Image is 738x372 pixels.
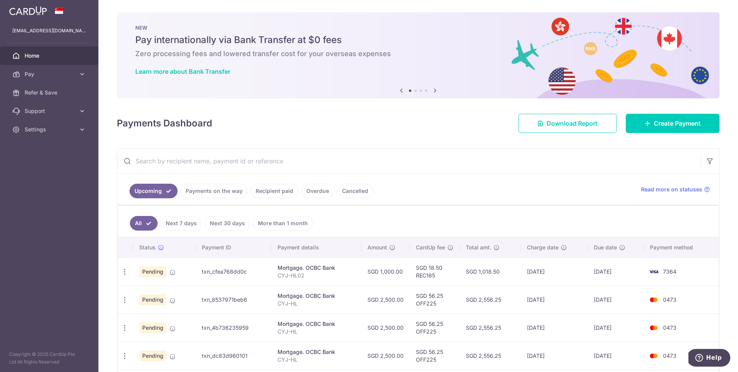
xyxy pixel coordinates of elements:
h4: Payments Dashboard [117,116,212,130]
td: txn_8537971beb6 [196,286,271,314]
img: Bank Card [646,295,662,304]
td: [DATE] [588,342,644,370]
td: SGD 2,556.25 [460,314,521,342]
a: Payments on the way [181,184,248,198]
iframe: Opens a widget where you can find more information [688,349,730,368]
td: [DATE] [588,286,644,314]
div: Mortgage. OCBC Bank [278,320,355,328]
span: Pending [139,266,166,277]
a: Next 7 days [161,216,202,231]
td: SGD 2,556.25 [460,286,521,314]
p: CYJ-HL [278,300,355,307]
td: [DATE] [588,257,644,286]
span: CardUp fee [416,244,445,251]
a: Cancelled [337,184,373,198]
a: Read more on statuses [641,186,710,193]
td: SGD 2,500.00 [361,314,410,342]
div: Mortgage. OCBC Bank [278,348,355,356]
td: SGD 2,500.00 [361,286,410,314]
img: Bank transfer banner [117,12,720,98]
a: Upcoming [130,184,178,198]
td: [DATE] [521,257,588,286]
span: Status [139,244,156,251]
p: CYJ-HL [278,328,355,335]
td: SGD 1,000.00 [361,257,410,286]
a: Download Report [519,114,617,133]
span: Refer & Save [25,89,75,96]
th: Payment method [644,237,719,257]
a: All [130,216,158,231]
span: Pending [139,350,166,361]
img: Bank Card [646,267,662,276]
span: Pending [139,322,166,333]
td: SGD 56.25 OFF225 [410,314,460,342]
input: Search by recipient name, payment id or reference [117,149,701,173]
td: SGD 2,556.25 [460,342,521,370]
span: 0473 [663,296,676,303]
td: [DATE] [588,314,644,342]
td: SGD 2,500.00 [361,342,410,370]
span: 7364 [663,268,676,275]
p: CYJ-HL02 [278,272,355,279]
h5: Pay internationally via Bank Transfer at $0 fees [135,34,701,46]
th: Payment details [271,237,361,257]
td: txn_4b736235959 [196,314,271,342]
span: Amount [367,244,387,251]
td: SGD 18.50 REC185 [410,257,460,286]
a: Next 30 days [205,216,250,231]
a: Overdue [301,184,334,198]
span: Create Payment [654,119,701,128]
td: [DATE] [521,342,588,370]
img: CardUp [9,6,47,15]
th: Payment ID [196,237,271,257]
img: Bank Card [646,323,662,332]
td: SGD 56.25 OFF225 [410,342,460,370]
img: Bank Card [646,351,662,360]
a: Create Payment [626,114,720,133]
span: 0473 [663,352,676,359]
a: More than 1 month [253,216,313,231]
td: [DATE] [521,286,588,314]
div: Mortgage. OCBC Bank [278,264,355,272]
span: Due date [594,244,617,251]
span: Total amt. [466,244,491,251]
td: txn_dc83d960101 [196,342,271,370]
span: Pending [139,294,166,305]
span: Pay [25,70,75,78]
h6: Zero processing fees and lowered transfer cost for your overseas expenses [135,49,701,58]
p: CYJ-HL [278,356,355,364]
span: Support [25,107,75,115]
div: Mortgage. OCBC Bank [278,292,355,300]
span: 0473 [663,324,676,331]
span: Read more on statuses [641,186,702,193]
span: Settings [25,126,75,133]
a: Learn more about Bank Transfer [135,68,230,75]
td: txn_cfea768dd0c [196,257,271,286]
span: Home [25,52,75,60]
span: Download Report [547,119,598,128]
span: Charge date [527,244,558,251]
p: NEW [135,25,701,31]
td: SGD 1,018.50 [460,257,521,286]
p: [EMAIL_ADDRESS][DOMAIN_NAME] [12,27,86,35]
a: Recipient paid [251,184,298,198]
td: SGD 56.25 OFF225 [410,286,460,314]
td: [DATE] [521,314,588,342]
